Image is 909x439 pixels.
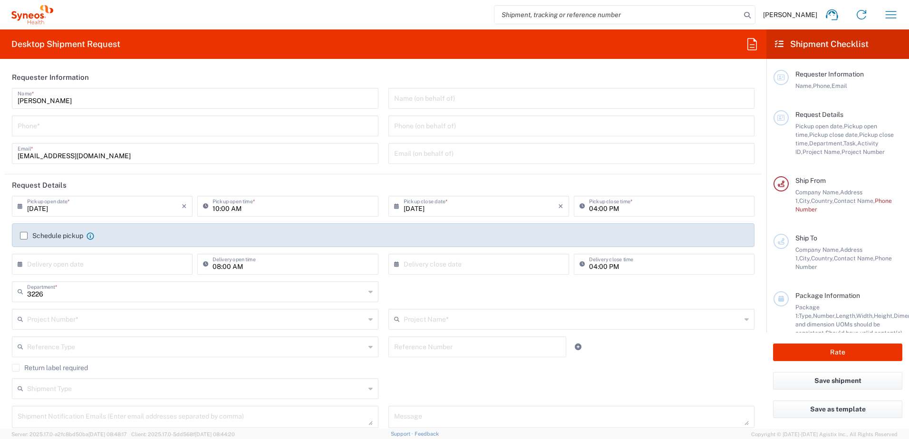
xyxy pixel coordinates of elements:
[763,10,817,19] span: [PERSON_NAME]
[803,148,841,155] span: Project Name,
[795,304,820,319] span: Package 1:
[813,312,836,319] span: Number,
[795,70,864,78] span: Requester Information
[558,199,563,214] i: ×
[856,312,874,319] span: Width,
[795,177,826,184] span: Ship From
[195,431,235,437] span: [DATE] 08:44:20
[843,140,857,147] span: Task,
[795,292,860,299] span: Package Information
[811,255,834,262] span: Country,
[813,82,832,89] span: Phone,
[12,364,88,372] label: Return label required
[836,312,856,319] span: Length,
[751,430,898,439] span: Copyright © [DATE]-[DATE] Agistix Inc., All Rights Reserved
[88,431,127,437] span: [DATE] 08:48:17
[773,344,902,361] button: Rate
[795,82,813,89] span: Name,
[841,148,885,155] span: Project Number
[773,372,902,390] button: Save shipment
[834,255,875,262] span: Contact Name,
[12,73,89,82] h2: Requester Information
[825,329,902,336] span: Should have valid content(s)
[795,246,840,253] span: Company Name,
[391,431,415,437] a: Support
[773,401,902,418] button: Save as template
[494,6,741,24] input: Shipment, tracking or reference number
[775,38,869,50] h2: Shipment Checklist
[799,255,811,262] span: City,
[832,82,847,89] span: Email
[799,312,813,319] span: Type,
[12,181,67,190] h2: Request Details
[795,111,843,118] span: Request Details
[795,234,817,242] span: Ship To
[795,123,844,130] span: Pickup open date,
[415,431,439,437] a: Feedback
[20,232,83,239] label: Schedule pickup
[11,38,120,50] h2: Desktop Shipment Request
[11,431,127,437] span: Server: 2025.17.0-a2fc8bd50ba
[182,199,187,214] i: ×
[811,197,834,204] span: Country,
[571,340,585,353] a: Add Reference
[799,197,811,204] span: City,
[809,131,859,138] span: Pickup close date,
[874,312,894,319] span: Height,
[809,140,843,147] span: Department,
[834,197,875,204] span: Contact Name,
[795,189,840,196] span: Company Name,
[131,431,235,437] span: Client: 2025.17.0-5dd568f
